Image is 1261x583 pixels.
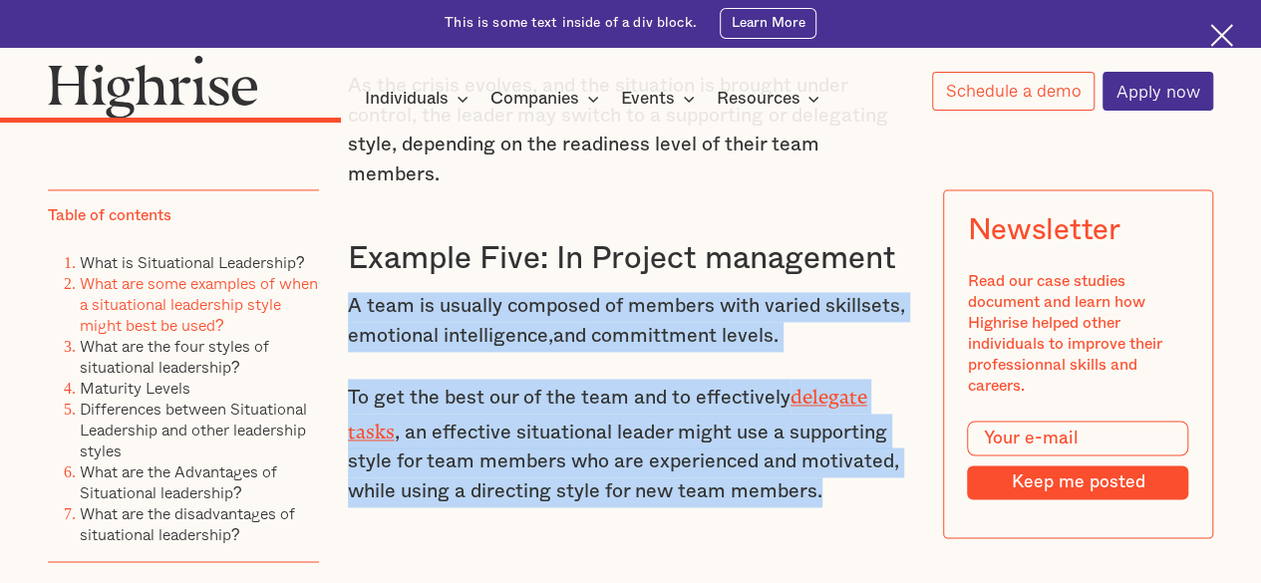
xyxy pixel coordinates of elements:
div: Read our case studies document and learn how Highrise helped other individuals to improve their p... [967,271,1188,397]
a: Differences between Situational Leadership and other leadership styles [80,397,307,462]
div: Newsletter [967,213,1119,247]
div: Events [621,87,675,111]
a: What are the disadvantages of situational leadership? [80,501,295,546]
p: To get the best our of the team and to effectively , an effective situational leader might use a ... [348,379,914,506]
a: Maturity Levels [80,376,190,400]
img: Highrise logo [48,55,258,119]
p: A team is usually composed of members with varied skillsets, emotional intelligence,and committme... [348,292,914,351]
img: Cross icon [1210,24,1233,47]
div: Companies [490,87,579,111]
div: Companies [490,87,605,111]
a: What are some examples of when a situational leadership style might best be used? [80,271,318,337]
div: This is some text inside of a div block. [445,14,697,33]
a: What are the Advantages of Situational leadership? [80,459,277,504]
div: Table of contents [48,205,171,226]
input: Keep me posted [967,465,1188,498]
a: What are the four styles of situational leadership? [80,334,269,379]
h3: Example Five: In Project management [348,239,914,278]
form: Modal Form [967,421,1188,499]
div: Resources [716,87,825,111]
a: What is Situational Leadership? [80,250,305,274]
div: Individuals [365,87,474,111]
a: Learn More [720,8,816,39]
div: Individuals [365,87,449,111]
a: Schedule a demo [932,72,1095,111]
div: Resources [716,87,799,111]
a: delegate tasks [348,386,867,433]
input: Your e-mail [967,421,1188,456]
div: Events [621,87,701,111]
p: As the crisis evolves, and the situation is brought under control, the leader may switch to a sup... [348,72,914,189]
a: Apply now [1103,72,1213,111]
